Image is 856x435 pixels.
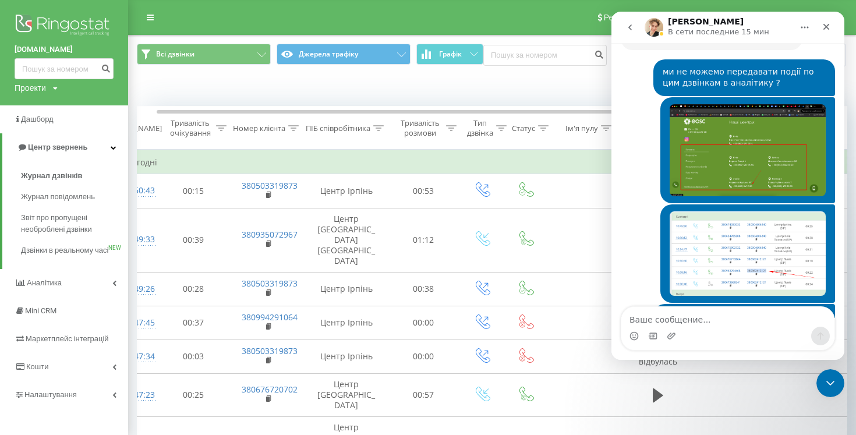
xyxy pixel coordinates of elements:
[565,123,598,133] div: Ім'я пулу
[157,208,230,272] td: 00:39
[242,312,298,323] a: 380994291064
[387,339,460,373] td: 00:00
[306,374,387,417] td: Центр [GEOGRAPHIC_DATA]
[306,339,387,373] td: Центр Ірпінь
[21,240,128,261] a: Дзвінки в реальному часіNEW
[15,12,114,41] img: Ringostat logo
[2,133,128,161] a: Центр звернень
[122,278,146,300] div: 11:49:26
[277,44,411,65] button: Джерела трафіку
[21,207,128,240] a: Звіт про пропущені необроблені дзвінки
[122,228,146,251] div: 11:49:33
[387,374,460,417] td: 00:57
[233,123,285,133] div: Номер клієнта
[816,369,844,397] iframe: Intercom live chat
[387,306,460,339] td: 00:00
[467,118,493,138] div: Тип дзвінка
[157,374,230,417] td: 00:25
[306,208,387,272] td: Центр [GEOGRAPHIC_DATA] [GEOGRAPHIC_DATA]
[26,334,109,343] span: Маркетплейс інтеграцій
[157,339,230,373] td: 00:03
[397,118,443,138] div: Тривалість розмови
[611,12,844,360] iframe: Intercom live chat
[157,272,230,306] td: 00:28
[21,245,108,256] span: Дзвінки в реальному часі
[242,345,298,356] a: 380503319873
[15,82,46,94] div: Проекти
[242,384,298,395] a: 380676720702
[21,115,54,123] span: Дашборд
[15,44,114,55] a: [DOMAIN_NAME]
[416,44,483,65] button: Графік
[122,312,146,334] div: 11:47:45
[21,170,83,182] span: Журнал дзвінків
[25,306,56,315] span: Mini CRM
[387,174,460,208] td: 00:53
[306,123,370,133] div: ПІБ співробітника
[306,174,387,208] td: Центр Ірпінь
[512,123,535,133] div: Статус
[21,212,122,235] span: Звіт про пропущені необроблені дзвінки
[242,229,298,240] a: 380935072967
[24,390,77,399] span: Налаштування
[483,45,607,66] input: Пошук за номером
[439,50,462,58] span: Графік
[167,118,213,138] div: Тривалість очікування
[157,174,230,208] td: 00:15
[387,272,460,306] td: 00:38
[21,186,128,207] a: Журнал повідомлень
[15,58,114,79] input: Пошук за номером
[306,306,387,339] td: Центр Ірпінь
[242,278,298,289] a: 380503319873
[28,143,87,151] span: Центр звернень
[242,180,298,191] a: 380503319873
[157,306,230,339] td: 00:37
[604,13,689,22] span: Реферальна програма
[26,362,48,371] span: Кошти
[122,179,146,202] div: 11:50:43
[387,208,460,272] td: 01:12
[306,272,387,306] td: Центр Ірпінь
[21,165,128,186] a: Журнал дзвінків
[122,345,146,368] div: 11:47:34
[122,384,146,406] div: 11:47:23
[27,278,62,287] span: Аналiтика
[156,49,194,59] span: Всі дзвінки
[21,191,95,203] span: Журнал повідомлень
[137,44,271,65] button: Всі дзвінки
